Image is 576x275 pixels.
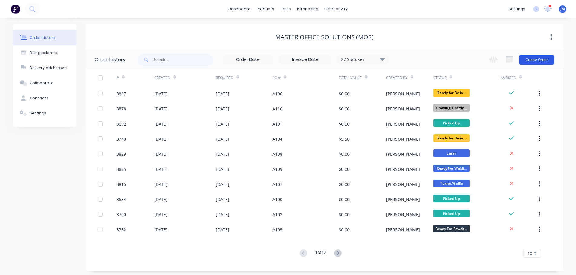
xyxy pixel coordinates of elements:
[337,56,388,63] div: 27 Statuses
[386,226,420,233] div: [PERSON_NAME]
[339,121,350,127] div: $0.00
[386,75,408,81] div: Created By
[272,151,282,157] div: A108
[386,196,420,203] div: [PERSON_NAME]
[272,106,282,112] div: A110
[30,95,48,101] div: Contacts
[30,80,54,86] div: Collaborate
[272,211,282,218] div: A102
[13,45,76,60] button: Billing address
[339,196,350,203] div: $0.00
[321,5,351,14] div: productivity
[272,181,282,187] div: A107
[154,121,168,127] div: [DATE]
[154,181,168,187] div: [DATE]
[13,91,76,106] button: Contacts
[13,60,76,75] button: Delivery addresses
[116,121,126,127] div: 3692
[339,91,350,97] div: $0.00
[254,5,277,14] div: products
[272,69,339,86] div: PO #
[116,166,126,172] div: 3835
[433,210,470,217] span: Picked Up
[433,104,470,112] span: Drawing/Draftin...
[154,151,168,157] div: [DATE]
[216,226,229,233] div: [DATE]
[154,226,168,233] div: [DATE]
[216,166,229,172] div: [DATE]
[11,5,20,14] img: Factory
[216,121,229,127] div: [DATE]
[433,165,470,172] span: Ready For Weldi...
[500,75,516,81] div: Invoiced
[154,196,168,203] div: [DATE]
[386,106,420,112] div: [PERSON_NAME]
[315,249,326,258] div: 1 of 12
[280,55,331,64] input: Invoice Date
[216,136,229,142] div: [DATE]
[216,211,229,218] div: [DATE]
[272,91,282,97] div: A106
[433,180,470,187] span: Turret/Guillo
[116,226,126,233] div: 3782
[519,55,554,65] button: Create Order
[223,55,273,64] input: Order Date
[386,166,420,172] div: [PERSON_NAME]
[386,211,420,218] div: [PERSON_NAME]
[116,69,154,86] div: #
[153,54,213,66] input: Search...
[154,166,168,172] div: [DATE]
[216,196,229,203] div: [DATE]
[433,119,470,127] span: Picked Up
[386,121,420,127] div: [PERSON_NAME]
[339,75,362,81] div: Total Value
[339,226,350,233] div: $0.00
[272,136,282,142] div: A104
[216,69,273,86] div: Required
[13,75,76,91] button: Collaborate
[116,196,126,203] div: 3684
[275,34,373,41] div: Master Office Solutions (MOS)
[339,106,350,112] div: $0.00
[154,106,168,112] div: [DATE]
[386,181,420,187] div: [PERSON_NAME]
[339,181,350,187] div: $0.00
[506,5,528,14] div: settings
[30,110,46,116] div: Settings
[339,69,386,86] div: Total Value
[95,56,125,63] div: Order history
[116,91,126,97] div: 3807
[339,136,350,142] div: $5.50
[272,121,282,127] div: A101
[433,134,470,142] span: Ready for Deliv...
[386,151,420,157] div: [PERSON_NAME]
[216,151,229,157] div: [DATE]
[30,65,67,71] div: Delivery addresses
[13,30,76,45] button: Order history
[13,106,76,121] button: Settings
[216,181,229,187] div: [DATE]
[154,136,168,142] div: [DATE]
[527,250,532,257] span: 10
[433,69,500,86] div: Status
[154,69,216,86] div: Created
[272,226,282,233] div: A105
[216,91,229,97] div: [DATE]
[116,106,126,112] div: 3878
[216,75,233,81] div: Required
[433,89,470,97] span: Ready for Deliv...
[116,151,126,157] div: 3829
[116,211,126,218] div: 3700
[216,106,229,112] div: [DATE]
[116,181,126,187] div: 3815
[433,75,447,81] div: Status
[272,166,282,172] div: A109
[386,69,433,86] div: Created By
[225,5,254,14] a: dashboard
[339,166,350,172] div: $0.00
[277,5,294,14] div: sales
[294,5,321,14] div: purchasing
[154,75,170,81] div: Created
[500,69,537,86] div: Invoiced
[272,75,281,81] div: PO #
